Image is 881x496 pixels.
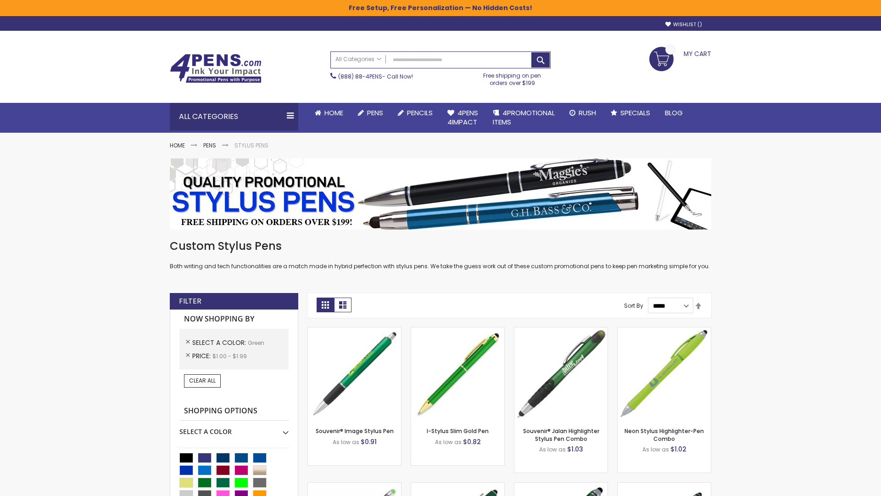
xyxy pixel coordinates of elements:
[514,327,608,335] a: Souvenir® Jalan Highlighter Stylus Pen Combo-Green
[189,377,216,384] span: Clear All
[234,141,268,149] strong: Stylus Pens
[308,327,401,421] img: Souvenir® Image Stylus Pen-Green
[308,482,401,490] a: Islander Softy Gel with Stylus - ColorJet Imprint-Green
[427,427,489,435] a: I-Stylus Slim Gold Pen
[447,108,478,127] span: 4Pens 4impact
[624,302,643,310] label: Sort By
[567,445,583,454] span: $1.03
[308,327,401,335] a: Souvenir® Image Stylus Pen-Green
[170,141,185,149] a: Home
[463,437,481,446] span: $0.82
[338,73,413,80] span: - Call Now!
[390,103,440,123] a: Pencils
[361,437,377,446] span: $0.91
[620,108,650,118] span: Specials
[170,158,711,230] img: Stylus Pens
[514,327,608,421] img: Souvenir® Jalan Highlighter Stylus Pen Combo-Green
[603,103,658,123] a: Specials
[435,438,462,446] span: As low as
[316,427,394,435] a: Souvenir® Image Stylus Pen
[203,141,216,149] a: Pens
[170,239,711,254] h1: Custom Stylus Pens
[493,108,555,127] span: 4PROMOTIONAL ITEMS
[333,438,359,446] span: As low as
[338,73,382,80] a: (888) 88-4PENS
[248,339,264,347] span: Green
[331,52,386,67] a: All Categories
[411,482,504,490] a: Custom Soft Touch® Metal Pens with Stylus-Green
[351,103,390,123] a: Pens
[184,374,221,387] a: Clear All
[407,108,433,118] span: Pencils
[579,108,596,118] span: Rush
[317,298,334,312] strong: Grid
[514,482,608,490] a: Kyra Pen with Stylus and Flashlight-Green
[212,352,247,360] span: $1.00 - $1.99
[485,103,562,133] a: 4PROMOTIONALITEMS
[440,103,485,133] a: 4Pens4impact
[474,68,551,87] div: Free shipping on pen orders over $199
[625,427,704,442] a: Neon Stylus Highlighter-Pen Combo
[658,103,690,123] a: Blog
[307,103,351,123] a: Home
[411,327,504,421] img: I-Stylus Slim Gold-Green
[670,445,686,454] span: $1.02
[335,56,381,63] span: All Categories
[170,239,711,271] div: Both writing and tech functionalities are a match made in hybrid perfection with stylus pens. We ...
[523,427,599,442] a: Souvenir® Jalan Highlighter Stylus Pen Combo
[411,327,504,335] a: I-Stylus Slim Gold-Green
[179,421,289,436] div: Select A Color
[618,482,711,490] a: Colter Stylus Twist Metal Pen-Green
[642,445,669,453] span: As low as
[192,338,248,347] span: Select A Color
[179,310,289,329] strong: Now Shopping by
[539,445,566,453] span: As low as
[665,21,702,28] a: Wishlist
[192,351,212,361] span: Price
[170,103,298,130] div: All Categories
[562,103,603,123] a: Rush
[367,108,383,118] span: Pens
[618,327,711,335] a: Neon Stylus Highlighter-Pen Combo-Green
[665,108,683,118] span: Blog
[179,401,289,421] strong: Shopping Options
[618,327,711,421] img: Neon Stylus Highlighter-Pen Combo-Green
[324,108,343,118] span: Home
[170,54,262,83] img: 4Pens Custom Pens and Promotional Products
[179,296,201,306] strong: Filter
